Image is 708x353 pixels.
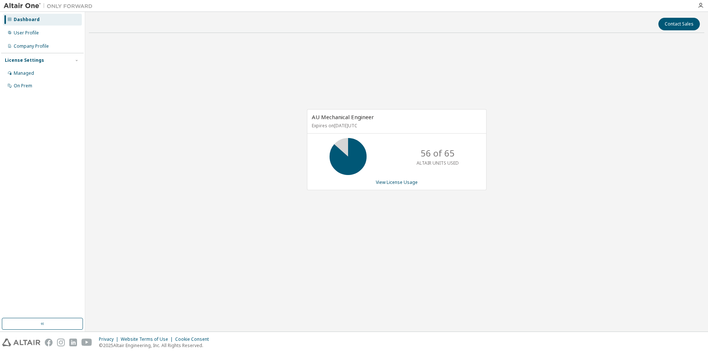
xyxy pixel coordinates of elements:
[57,339,65,346] img: instagram.svg
[14,17,40,23] div: Dashboard
[376,179,418,185] a: View License Usage
[14,83,32,89] div: On Prem
[4,2,96,10] img: Altair One
[14,30,39,36] div: User Profile
[14,70,34,76] div: Managed
[175,336,213,342] div: Cookie Consent
[69,339,77,346] img: linkedin.svg
[421,147,455,159] p: 56 of 65
[81,339,92,346] img: youtube.svg
[658,18,700,30] button: Contact Sales
[121,336,175,342] div: Website Terms of Use
[99,336,121,342] div: Privacy
[2,339,40,346] img: altair_logo.svg
[417,160,459,166] p: ALTAIR UNITS USED
[5,57,44,63] div: License Settings
[312,122,480,129] p: Expires on [DATE] UTC
[312,113,374,121] span: AU Mechanical Engineer
[99,342,213,349] p: © 2025 Altair Engineering, Inc. All Rights Reserved.
[45,339,53,346] img: facebook.svg
[14,43,49,49] div: Company Profile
